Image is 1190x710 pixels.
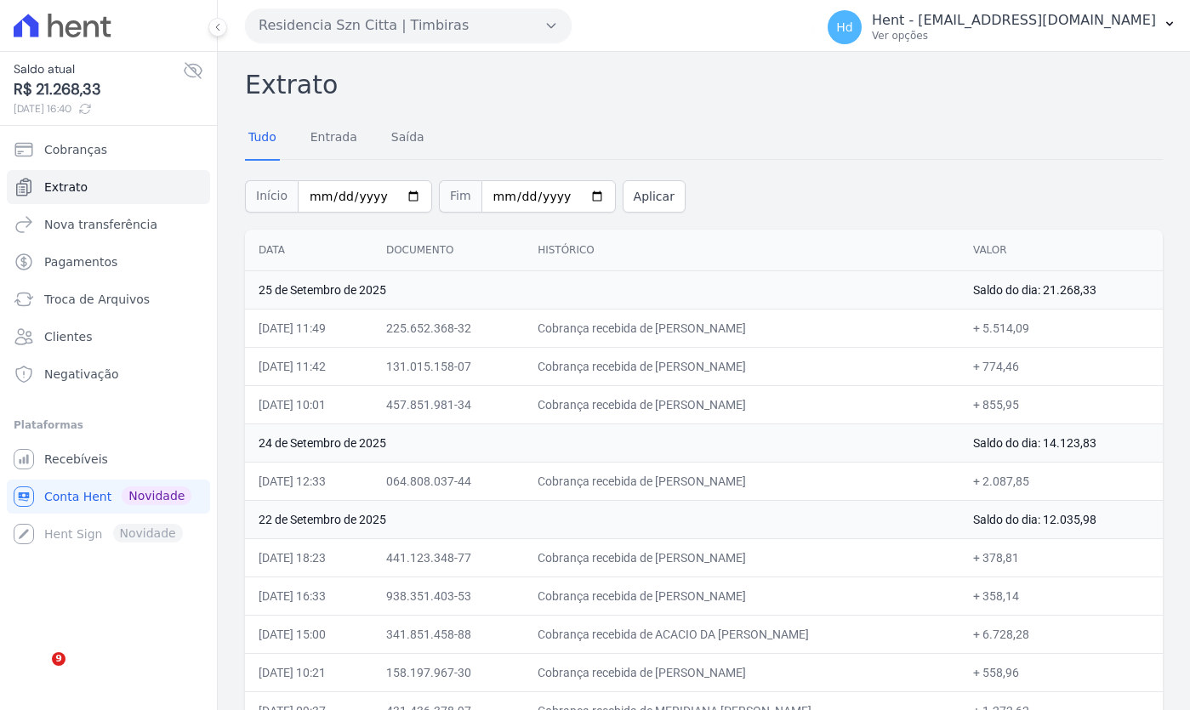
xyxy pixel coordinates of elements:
[122,486,191,505] span: Novidade
[14,101,183,116] span: [DATE] 16:40
[245,577,373,615] td: [DATE] 16:33
[836,21,852,33] span: Hd
[44,179,88,196] span: Extrato
[245,538,373,577] td: [DATE] 18:23
[245,309,373,347] td: [DATE] 11:49
[959,577,1163,615] td: + 358,14
[959,423,1163,462] td: Saldo do dia: 14.123,83
[245,347,373,385] td: [DATE] 11:42
[959,653,1163,691] td: + 558,96
[524,538,959,577] td: Cobrança recebida de [PERSON_NAME]
[524,615,959,653] td: Cobrança recebida de ACACIO DA [PERSON_NAME]
[245,500,959,538] td: 22 de Setembro de 2025
[373,653,524,691] td: 158.197.967-30
[524,385,959,423] td: Cobrança recebida de [PERSON_NAME]
[373,385,524,423] td: 457.851.981-34
[44,328,92,345] span: Clientes
[524,653,959,691] td: Cobrança recebida de [PERSON_NAME]
[524,309,959,347] td: Cobrança recebida de [PERSON_NAME]
[524,347,959,385] td: Cobrança recebida de [PERSON_NAME]
[245,116,280,161] a: Tudo
[245,615,373,653] td: [DATE] 15:00
[245,65,1163,104] h2: Extrato
[388,116,428,161] a: Saída
[959,309,1163,347] td: + 5.514,09
[44,451,108,468] span: Recebíveis
[7,133,210,167] a: Cobranças
[623,180,686,213] button: Aplicar
[7,320,210,354] a: Clientes
[7,282,210,316] a: Troca de Arquivos
[524,230,959,271] th: Histórico
[959,230,1163,271] th: Valor
[7,207,210,241] a: Nova transferência
[44,366,119,383] span: Negativação
[959,347,1163,385] td: + 774,46
[245,385,373,423] td: [DATE] 10:01
[959,462,1163,500] td: + 2.087,85
[245,270,959,309] td: 25 de Setembro de 2025
[245,230,373,271] th: Data
[959,270,1163,309] td: Saldo do dia: 21.268,33
[524,462,959,500] td: Cobrança recebida de [PERSON_NAME]
[44,291,150,308] span: Troca de Arquivos
[373,309,524,347] td: 225.652.368-32
[44,253,117,270] span: Pagamentos
[245,653,373,691] td: [DATE] 10:21
[52,652,65,666] span: 9
[14,415,203,435] div: Plataformas
[17,652,58,693] iframe: Intercom live chat
[439,180,481,213] span: Fim
[373,462,524,500] td: 064.808.037-44
[959,385,1163,423] td: + 855,95
[7,480,210,514] a: Conta Hent Novidade
[245,9,572,43] button: Residencia Szn Citta | Timbiras
[14,78,183,101] span: R$ 21.268,33
[872,29,1156,43] p: Ver opções
[44,216,157,233] span: Nova transferência
[373,538,524,577] td: 441.123.348-77
[7,442,210,476] a: Recebíveis
[245,423,959,462] td: 24 de Setembro de 2025
[872,12,1156,29] p: Hent - [EMAIL_ADDRESS][DOMAIN_NAME]
[959,500,1163,538] td: Saldo do dia: 12.035,98
[959,538,1163,577] td: + 378,81
[307,116,361,161] a: Entrada
[373,577,524,615] td: 938.351.403-53
[7,357,210,391] a: Negativação
[373,615,524,653] td: 341.851.458-88
[44,488,111,505] span: Conta Hent
[373,230,524,271] th: Documento
[373,347,524,385] td: 131.015.158-07
[7,170,210,204] a: Extrato
[245,180,298,213] span: Início
[14,133,203,551] nav: Sidebar
[245,462,373,500] td: [DATE] 12:33
[7,245,210,279] a: Pagamentos
[14,60,183,78] span: Saldo atual
[44,141,107,158] span: Cobranças
[524,577,959,615] td: Cobrança recebida de [PERSON_NAME]
[814,3,1190,51] button: Hd Hent - [EMAIL_ADDRESS][DOMAIN_NAME] Ver opções
[959,615,1163,653] td: + 6.728,28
